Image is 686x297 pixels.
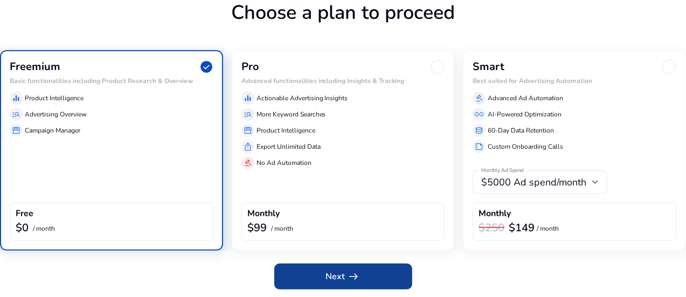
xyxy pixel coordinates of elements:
[25,109,87,119] p: Advertising Overview
[12,126,20,135] span: storefront
[509,220,535,235] b: $149
[10,60,60,73] h3: Freemium
[488,109,562,119] p: AI-Powered Optimization
[271,225,293,232] p: / month
[244,94,252,102] span: equalizer
[348,270,361,283] span: arrow_right_alt
[244,142,252,151] span: ios_share
[241,60,259,73] h3: Pro
[16,209,33,219] h4: Free
[257,158,311,168] p: No Ad Automation
[473,77,676,85] h6: Best suited for Advertising Automation
[247,209,280,219] h4: Monthly
[274,264,412,289] button: Nextarrow_right_alt
[479,209,511,219] h4: Monthly
[475,126,483,135] span: database
[257,126,315,135] p: Product Intelligence
[475,110,483,119] span: all_inclusive
[25,126,80,135] p: Campaign Manager
[488,142,563,151] p: Custom Onboarding Calls
[241,77,445,85] h6: Advanced functionalities including Insights & Tracking
[199,60,213,74] span: check_circle
[247,220,267,235] b: $99
[481,167,524,175] mat-label: Monthly Ad Spend
[326,270,361,283] span: Next
[488,93,563,103] p: Advanced Ad Automation
[16,220,29,235] b: $0
[10,77,213,85] h6: Basic functionalities including Product Research & Overview
[244,158,252,167] span: gavel
[257,109,326,119] p: More Keyword Searches
[244,110,252,119] span: manage_search
[244,126,252,135] span: storefront
[12,94,20,102] span: equalizer
[481,176,586,189] span: $5000 Ad spend/month
[475,142,483,151] span: summarize
[257,142,321,151] p: Export Unlimited Data
[473,60,504,73] h3: Smart
[479,222,504,234] h3: $250
[12,110,20,119] span: manage_search
[475,94,483,102] span: gavel
[537,225,559,232] p: / month
[488,126,554,135] p: 60-Day Data Retention
[33,225,55,232] p: / month
[257,93,348,103] p: Actionable Advertising Insights
[25,93,84,103] p: Product Intelligence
